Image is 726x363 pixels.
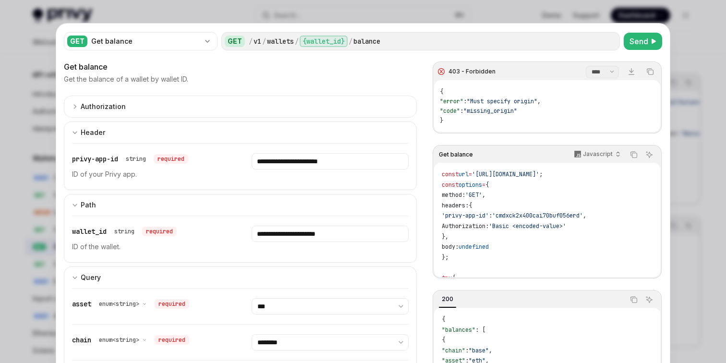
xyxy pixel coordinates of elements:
div: chain [72,334,189,346]
div: Get balance [91,36,200,46]
span: "base" [469,347,489,354]
span: : [ [475,326,485,334]
div: / [295,36,299,46]
span: enum<string> [99,336,139,344]
p: Javascript [583,150,613,158]
span: chain [72,336,91,344]
button: Javascript [569,146,625,163]
button: Send [624,33,662,50]
div: GET [225,36,245,47]
div: Get balance [64,61,417,73]
span: wallet_id [72,227,107,236]
span: url [459,170,469,178]
button: Copy the contents from the code block [628,148,640,161]
select: Select asset [252,298,408,315]
span: enum<string> [99,300,139,308]
div: GET [67,36,87,47]
span: }; [442,254,448,261]
span: , [537,97,541,105]
button: Expand input section [64,96,417,118]
span: { [452,274,455,282]
span: : [489,212,492,219]
span: Send [629,36,648,47]
span: headers: [442,202,469,209]
span: { [442,336,445,344]
div: / [349,36,352,46]
button: GETGet balance [64,31,218,51]
span: asset [72,300,91,308]
p: Get the balance of a wallet by wallet ID. [64,74,188,84]
input: Enter wallet_id [252,226,408,242]
span: body: [442,243,459,251]
span: ; [539,170,543,178]
span: , [583,212,586,219]
a: Download response file [625,65,638,78]
button: Copy the contents from the code block [628,293,640,306]
span: { [485,181,489,189]
span: const [442,170,459,178]
span: "missing_origin" [463,107,517,115]
div: required [142,227,177,236]
button: Copy the contents from the code block [644,65,656,78]
span: "error" [440,97,463,105]
div: wallets [267,36,294,46]
select: Select chain [252,334,408,351]
span: undefined [459,243,489,251]
div: Header [81,127,105,138]
span: , [482,191,485,199]
div: asset [72,298,189,310]
div: 200 [439,293,456,305]
div: balance [353,36,380,46]
div: wallet_id [72,226,177,237]
button: Ask AI [643,293,655,306]
input: Enter privy-app-id [252,153,408,169]
span: }, [442,233,448,241]
span: : [465,347,469,354]
span: = [469,170,472,178]
span: "code" [440,107,460,115]
div: v1 [254,36,261,46]
span: "balances" [442,326,475,334]
button: Expand input section [64,194,417,216]
span: "Must specify origin" [467,97,537,105]
span: "chain" [442,347,465,354]
span: 'GET' [465,191,482,199]
span: 'privy-app-id' [442,212,489,219]
div: Authorization [81,101,126,112]
span: method: [442,191,465,199]
select: Select response section [586,66,619,78]
p: ID of the wallet. [72,241,229,253]
span: const [442,181,459,189]
span: '[URL][DOMAIN_NAME]' [472,170,539,178]
span: = [482,181,485,189]
p: ID of your Privy app. [72,169,229,180]
div: / [262,36,266,46]
div: required [155,299,189,309]
div: required [155,335,189,345]
div: Query [81,272,101,283]
div: 403 - Forbidden [448,68,496,75]
div: Response content [434,80,660,132]
span: Authorization: [442,222,489,230]
span: : [460,107,463,115]
span: , [489,347,492,354]
div: Path [81,199,96,211]
span: { [469,202,472,209]
button: Expand input section [64,121,417,143]
button: enum<string> [99,335,147,345]
span: privy-app-id [72,155,118,163]
span: { [442,315,445,323]
button: enum<string> [99,299,147,309]
div: privy-app-id [72,153,188,165]
button: Expand input section [64,266,417,288]
span: { [440,88,443,96]
span: } [440,117,443,124]
span: try [442,274,452,282]
span: options [459,181,482,189]
span: 'cmdxck2x400cai70buf056erd' [492,212,583,219]
div: required [154,154,188,164]
div: / [249,36,253,46]
div: {wallet_id} [300,36,348,47]
span: : [463,97,467,105]
span: 'Basic <encoded-value>' [489,222,566,230]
